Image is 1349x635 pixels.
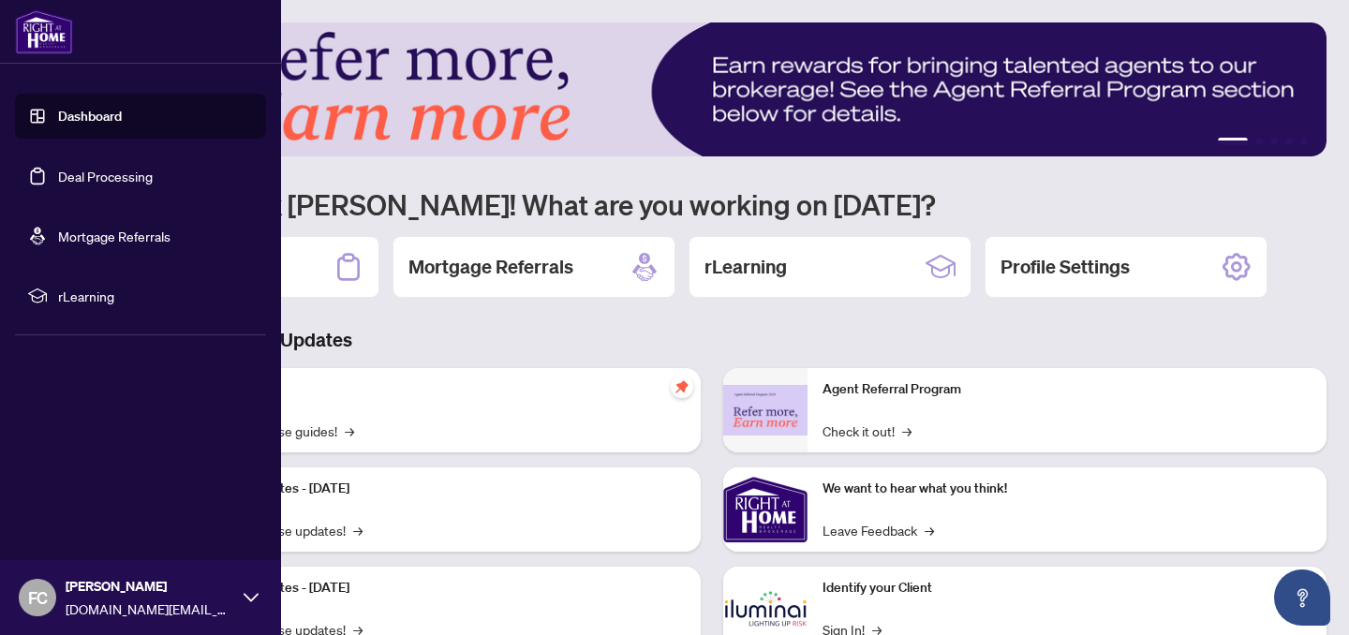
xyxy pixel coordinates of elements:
span: → [353,520,363,540]
button: Open asap [1274,569,1330,626]
button: 5 [1300,138,1308,145]
img: Agent Referral Program [723,385,808,436]
p: Self-Help [197,379,686,400]
button: 2 [1255,138,1263,145]
button: 4 [1285,138,1293,145]
span: → [925,520,934,540]
h3: Brokerage & Industry Updates [97,327,1327,353]
p: Identify your Client [823,578,1312,598]
img: Slide 0 [97,22,1327,156]
span: [DOMAIN_NAME][EMAIL_ADDRESS][DOMAIN_NAME] [66,598,234,619]
p: Platform Updates - [DATE] [197,578,686,598]
img: We want to hear what you think! [723,467,808,552]
a: Mortgage Referrals [58,228,170,244]
span: → [345,421,354,441]
h1: Welcome back [PERSON_NAME]! What are you working on [DATE]? [97,186,1327,222]
span: FC [28,584,48,611]
span: → [902,421,912,441]
a: Check it out!→ [823,421,912,441]
span: rLearning [58,286,253,306]
button: 1 [1218,138,1248,145]
span: pushpin [671,376,693,398]
p: We want to hear what you think! [823,479,1312,499]
button: 3 [1270,138,1278,145]
a: Leave Feedback→ [823,520,934,540]
p: Platform Updates - [DATE] [197,479,686,499]
a: Deal Processing [58,168,153,185]
h2: Mortgage Referrals [408,254,573,280]
p: Agent Referral Program [823,379,1312,400]
a: Dashboard [58,108,122,125]
h2: rLearning [704,254,787,280]
h2: Profile Settings [1001,254,1130,280]
img: logo [15,9,73,54]
span: [PERSON_NAME] [66,576,234,597]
